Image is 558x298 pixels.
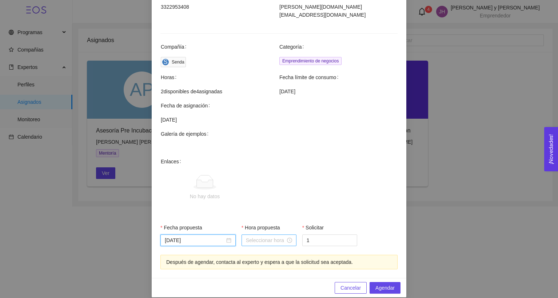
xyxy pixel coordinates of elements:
span: Fecha de asignación [161,102,213,110]
span: Cancelar [340,284,361,292]
span: [PERSON_NAME][DOMAIN_NAME][EMAIL_ADDRESS][DOMAIN_NAME] [279,3,397,19]
div: Senda [172,58,184,66]
span: Compañía [161,43,189,51]
button: Open Feedback Widget [544,127,558,171]
span: S [164,59,168,65]
button: Agendar [370,282,400,294]
span: 2 disponibles de 4 asignadas [161,87,279,95]
span: [DATE] [161,116,397,124]
input: Fecha propuesta [165,236,225,244]
span: [DATE] [279,87,397,95]
label: Fecha propuesta [160,224,202,232]
span: Horas [161,73,179,81]
span: Galería de ejemplos [161,130,211,138]
button: Cancelar [335,282,367,294]
span: Agendar [375,284,395,292]
span: Emprendimiento de negocios [279,57,342,65]
input: Solicitar [303,235,357,246]
span: Enlaces [161,158,184,218]
span: Fecha límite de consumo [279,73,341,81]
label: Solicitar [302,224,324,232]
span: 3322953408 [161,3,279,11]
span: Categoría [279,43,307,51]
label: Hora propuesta [242,224,280,232]
div: Después de agendar, contacta al experto y espera a que la solicitud sea aceptada. [166,258,392,266]
input: Hora propuesta [246,236,286,244]
div: No hay datos [190,192,220,200]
